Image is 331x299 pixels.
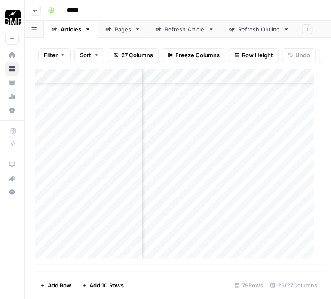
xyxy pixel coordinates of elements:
button: Sort [74,48,104,62]
button: What's new? [5,171,19,185]
a: Home [5,48,19,62]
a: Refresh Article [148,21,221,38]
a: Your Data [5,76,19,89]
a: Refresh Outline [221,21,297,38]
button: Row Height [229,48,279,62]
span: Filter [44,51,58,59]
a: Settings [5,103,19,117]
span: Freeze Columns [175,51,220,59]
a: Articles [44,21,98,38]
a: AirOps Academy [5,157,19,171]
button: Filter [38,48,71,62]
div: What's new? [6,172,18,185]
button: Add 10 Rows [77,278,129,292]
button: Freeze Columns [162,48,225,62]
div: 79 Rows [231,278,267,292]
span: Row Height [242,51,273,59]
button: Help + Support [5,185,19,199]
div: Refresh Outline [238,25,280,34]
button: Undo [282,48,316,62]
button: 27 Columns [108,48,159,62]
div: Pages [115,25,131,34]
button: Workspace: Growth Marketing Pro [5,7,19,28]
span: 27 Columns [121,51,153,59]
img: Growth Marketing Pro Logo [5,10,21,25]
a: Usage [5,89,19,103]
span: Add Row [48,281,71,290]
div: Articles [61,25,81,34]
a: Browse [5,62,19,76]
button: Add Row [35,278,77,292]
span: Add 10 Rows [89,281,124,290]
div: 26/27 Columns [267,278,321,292]
a: Pages [98,21,148,38]
div: Refresh Article [165,25,205,34]
span: Sort [80,51,91,59]
span: Undo [295,51,310,59]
